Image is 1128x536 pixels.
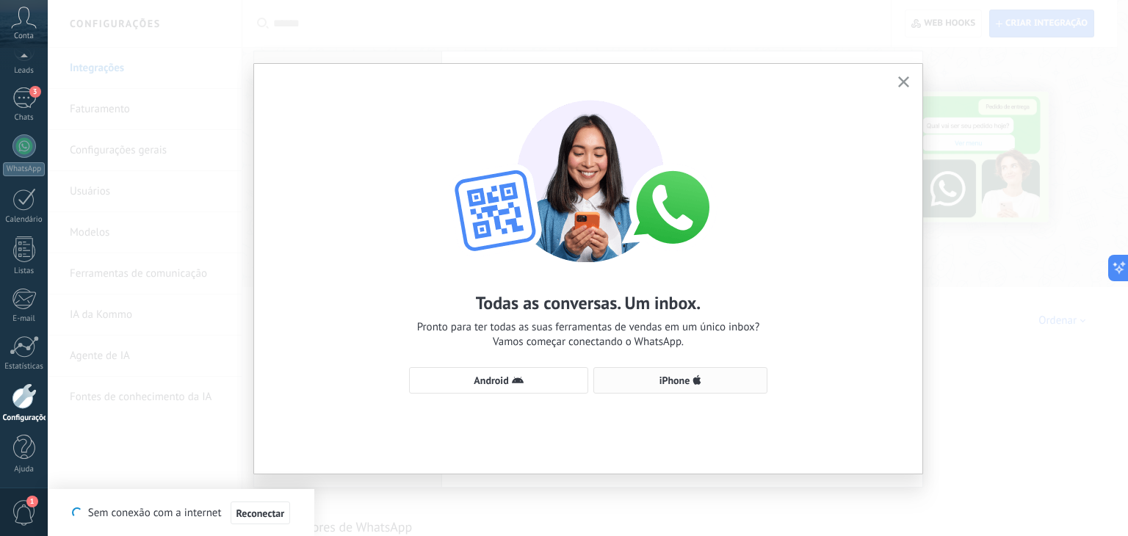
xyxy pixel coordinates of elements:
span: 3 [29,86,41,98]
div: Calendário [3,215,46,225]
div: Leads [3,66,46,76]
button: Android [409,367,588,394]
span: iPhone [659,375,690,385]
div: Ajuda [3,465,46,474]
div: E-mail [3,314,46,324]
span: Pronto para ter todas as suas ferramentas de vendas em um único inbox? Vamos começar conectando o... [417,320,760,350]
span: Android [474,375,508,385]
div: Sem conexão com a internet [72,501,290,525]
button: iPhone [593,367,767,394]
span: 1 [26,496,38,507]
span: Conta [14,32,34,41]
h2: Todas as conversas. Um inbox. [476,291,701,314]
div: Listas [3,267,46,276]
img: wa-lite-select-device.png [427,86,750,262]
div: Estatísticas [3,362,46,372]
div: WhatsApp [3,162,45,176]
span: Reconectar [236,508,285,518]
button: Reconectar [231,501,291,525]
div: Configurações [3,413,46,423]
div: Chats [3,113,46,123]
